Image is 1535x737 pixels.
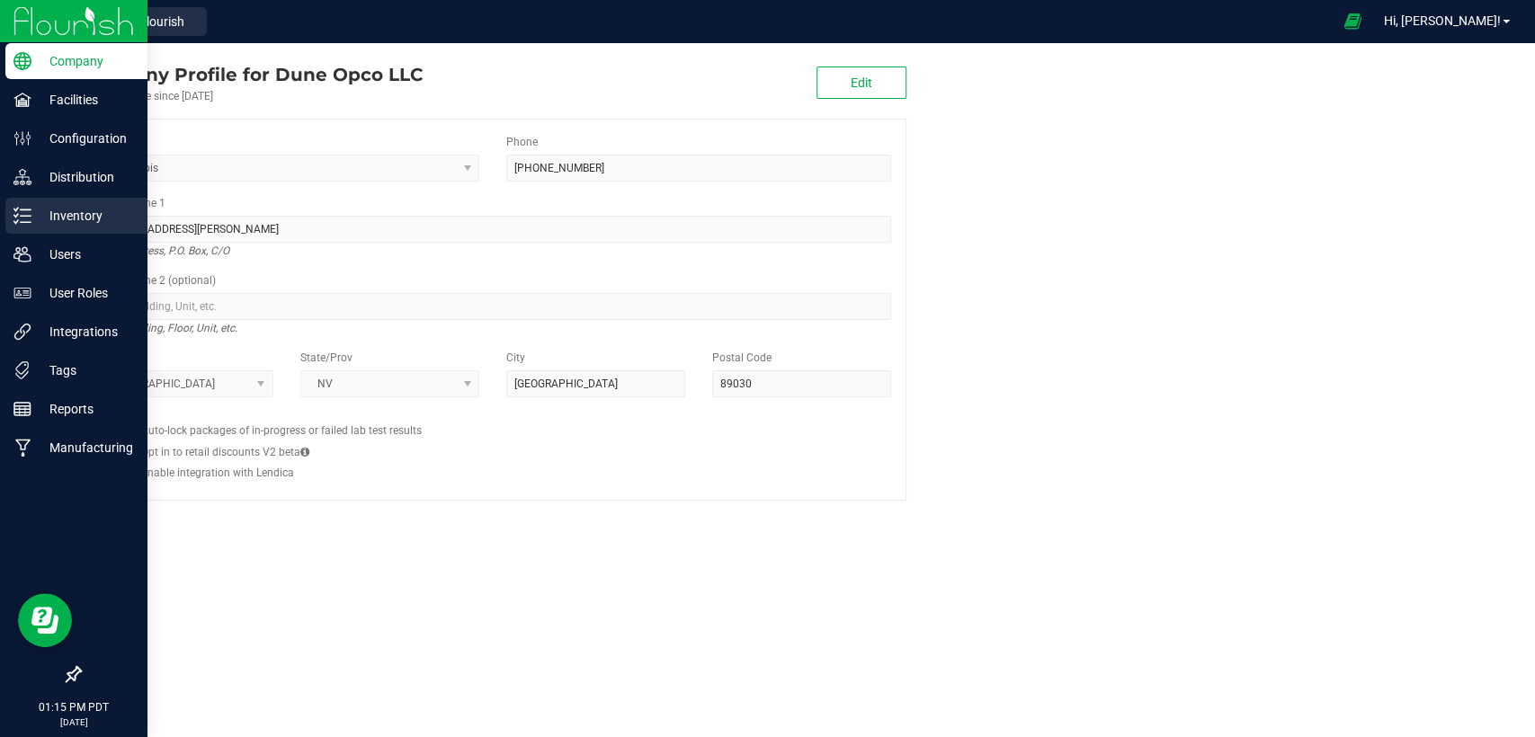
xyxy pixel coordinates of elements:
label: Address Line 2 (optional) [94,272,216,289]
div: Dune Opco LLC [79,61,423,88]
input: Suite, Building, Unit, etc. [94,293,891,320]
input: Address [94,216,891,243]
p: Users [31,244,139,265]
inline-svg: Company [13,52,31,70]
button: Edit [817,67,906,99]
span: Hi, [PERSON_NAME]! [1384,13,1501,28]
span: Edit [851,75,872,90]
inline-svg: Reports [13,400,31,418]
label: Postal Code [712,350,772,366]
div: Account active since [DATE] [79,88,423,104]
inline-svg: Facilities [13,91,31,109]
p: Manufacturing [31,437,139,458]
p: Integrations [31,321,139,342]
p: Reports [31,398,139,420]
i: Street address, P.O. Box, C/O [94,240,229,262]
iframe: Resource center [18,593,72,647]
p: Company [31,50,139,72]
inline-svg: Inventory [13,207,31,225]
label: Opt in to retail discounts V2 beta [141,444,309,460]
label: Auto-lock packages of in-progress or failed lab test results [141,422,422,439]
p: [DATE] [8,715,139,729]
p: Facilities [31,89,139,111]
p: User Roles [31,282,139,304]
input: Postal Code [712,370,891,397]
h2: Configs [94,411,891,422]
inline-svg: Configuration [13,129,31,147]
p: Inventory [31,205,139,226]
input: (123) 456-7890 [506,155,891,182]
label: Phone [506,134,538,150]
p: Tags [31,360,139,381]
span: Open Ecommerce Menu [1332,4,1372,39]
p: Configuration [31,128,139,149]
input: City [506,370,685,397]
label: Enable integration with Lendica [141,465,294,481]
label: State/Prov [300,350,353,366]
inline-svg: Users [13,245,31,263]
p: 01:15 PM PDT [8,699,139,715]
inline-svg: Tags [13,361,31,379]
inline-svg: Distribution [13,168,31,186]
label: City [506,350,525,366]
inline-svg: Integrations [13,323,31,341]
inline-svg: User Roles [13,284,31,302]
p: Distribution [31,166,139,188]
inline-svg: Manufacturing [13,439,31,457]
i: Suite, Building, Floor, Unit, etc. [94,317,237,339]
